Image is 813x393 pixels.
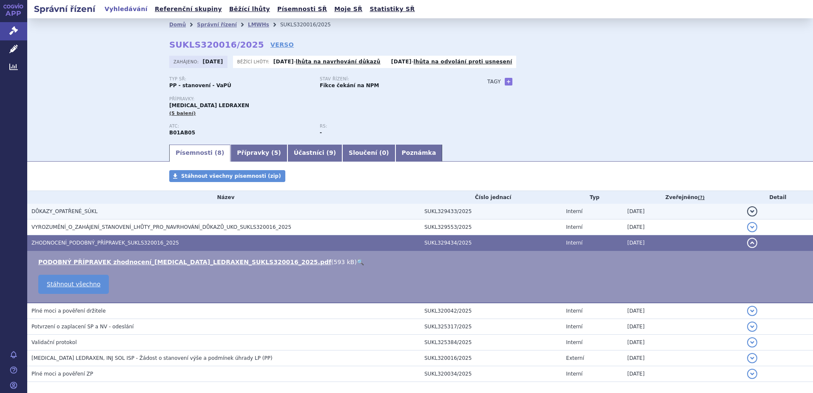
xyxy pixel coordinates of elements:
button: detail [747,353,757,363]
a: Správní řízení [197,22,237,28]
span: Běžící lhůty: [237,58,271,65]
p: Stav řízení: [320,77,462,82]
strong: - [320,130,322,136]
td: [DATE] [623,303,742,319]
span: 5 [274,149,279,156]
strong: Fikce čekání na NPM [320,83,379,88]
a: Domů [169,22,186,28]
a: PODOBNÝ PŘÍPRAVEK zhodnocení_[MEDICAL_DATA]_LEDRAXEN_SUKLS320016_2025.pdf [38,259,331,265]
a: lhůta na odvolání proti usnesení [414,59,512,65]
span: Interní [566,240,583,246]
th: Název [27,191,420,204]
span: Plné moci a pověření ZP [31,371,93,377]
td: [DATE] [623,219,742,235]
td: [DATE] [623,235,742,251]
span: 0 [382,149,386,156]
button: detail [747,238,757,248]
td: SUKL320034/2025 [420,366,562,382]
li: SUKLS320016/2025 [280,18,342,31]
strong: PP - stanovení - VaPÚ [169,83,231,88]
strong: SUKLS320016/2025 [169,40,264,50]
a: Písemnosti (8) [169,145,230,162]
a: Poznámka [395,145,443,162]
span: Interní [566,339,583,345]
th: Typ [562,191,623,204]
h2: Správní řízení [27,3,102,15]
span: (5 balení) [169,111,196,116]
strong: [DATE] [273,59,294,65]
span: Interní [566,371,583,377]
td: [DATE] [623,350,742,366]
th: Detail [743,191,813,204]
p: - [273,58,381,65]
td: [DATE] [623,204,742,219]
span: 8 [217,149,222,156]
td: [DATE] [623,319,742,335]
strong: ENOXAPARIN [169,130,195,136]
a: 🔍 [357,259,364,265]
span: ENOXAPARIN SODIUM LEDRAXEN, INJ SOL ISP - Žádost o stanovení výše a podmínek úhrady LP (PP) [31,355,273,361]
a: Stáhnout všechny písemnosti (zip) [169,170,285,182]
a: Vyhledávání [102,3,150,15]
span: Plné moci a pověření držitele [31,308,106,314]
td: SUKL320042/2025 [420,303,562,319]
td: [DATE] [623,335,742,350]
button: detail [747,306,757,316]
span: [MEDICAL_DATA] LEDRAXEN [169,103,249,108]
a: VERSO [270,40,294,49]
a: LMWHs [248,22,269,28]
span: ZHODNOCENÍ_PODOBNÝ_PŘÍPRAVEK_SUKLS320016_2025 [31,240,179,246]
span: Interní [566,208,583,214]
span: Validační protokol [31,339,77,345]
span: 9 [329,149,333,156]
a: Moje SŘ [332,3,365,15]
abbr: (?) [698,195,705,201]
td: SUKL329553/2025 [420,219,562,235]
td: [DATE] [623,366,742,382]
a: Účastníci (9) [287,145,342,162]
td: SUKL325384/2025 [420,335,562,350]
p: RS: [320,124,462,129]
span: VYROZUMĚNÍ_O_ZAHÁJENÍ_STANOVENÍ_LHŮTY_PRO_NAVRHOVÁNÍ_DŮKAZŮ_UKO_SUKLS320016_2025 [31,224,291,230]
span: Potvrzení o zaplacení SP a NV - odeslání [31,324,134,330]
p: ATC: [169,124,311,129]
a: lhůta na navrhování důkazů [296,59,381,65]
td: SUKL325317/2025 [420,319,562,335]
strong: [DATE] [391,59,412,65]
strong: [DATE] [203,59,223,65]
a: Statistiky SŘ [367,3,417,15]
button: detail [747,337,757,347]
th: Číslo jednací [420,191,562,204]
span: Interní [566,308,583,314]
td: SUKL320016/2025 [420,350,562,366]
span: Zahájeno: [173,58,200,65]
a: Referenční skupiny [152,3,225,15]
a: Sloučení (0) [342,145,395,162]
button: detail [747,222,757,232]
p: Typ SŘ: [169,77,311,82]
th: Zveřejněno [623,191,742,204]
a: Běžící lhůty [227,3,273,15]
p: - [391,58,512,65]
button: detail [747,369,757,379]
td: SUKL329434/2025 [420,235,562,251]
span: DŮKAZY_OPATŘENÉ_SÚKL [31,208,97,214]
li: ( ) [38,258,804,266]
p: Přípravky: [169,97,470,102]
span: 593 kB [334,259,355,265]
span: Stáhnout všechny písemnosti (zip) [181,173,281,179]
a: + [505,78,512,85]
a: Přípravky (5) [230,145,287,162]
a: Stáhnout všechno [38,275,109,294]
h3: Tagy [487,77,501,87]
span: Interní [566,224,583,230]
button: detail [747,206,757,216]
a: Písemnosti SŘ [275,3,330,15]
td: SUKL329433/2025 [420,204,562,219]
span: Externí [566,355,584,361]
span: Interní [566,324,583,330]
button: detail [747,322,757,332]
